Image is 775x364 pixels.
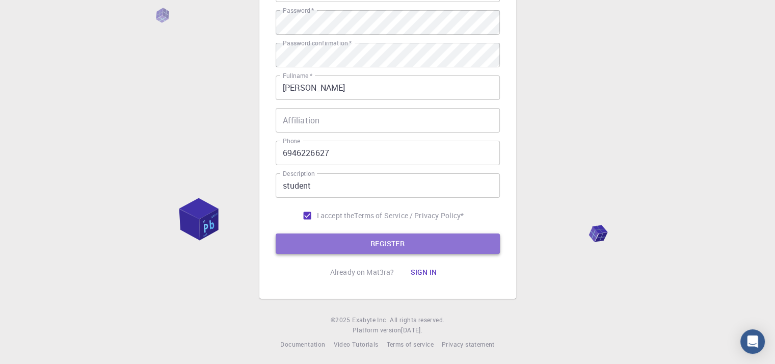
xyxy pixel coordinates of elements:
span: Exabyte Inc. [352,316,388,324]
a: Terms of service [386,340,433,350]
a: Privacy statement [442,340,495,350]
span: Platform version [353,325,401,335]
button: Sign in [402,262,445,282]
a: Documentation [280,340,325,350]
a: [DATE]. [401,325,422,335]
a: Video Tutorials [333,340,378,350]
label: Fullname [283,71,312,80]
span: I accept the [317,211,355,221]
a: Exabyte Inc. [352,315,388,325]
label: Password confirmation [283,39,352,47]
p: Terms of Service / Privacy Policy * [354,211,464,221]
label: Password [283,6,314,15]
label: Phone [283,137,300,145]
span: Privacy statement [442,340,495,348]
span: Terms of service [386,340,433,348]
div: Open Intercom Messenger [740,329,765,354]
span: All rights reserved. [390,315,444,325]
span: [DATE] . [401,326,422,334]
span: © 2025 [331,315,352,325]
span: Video Tutorials [333,340,378,348]
span: Documentation [280,340,325,348]
button: REGISTER [276,233,500,254]
label: Description [283,169,315,178]
a: Terms of Service / Privacy Policy* [354,211,464,221]
p: Already on Mat3ra? [330,267,394,277]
